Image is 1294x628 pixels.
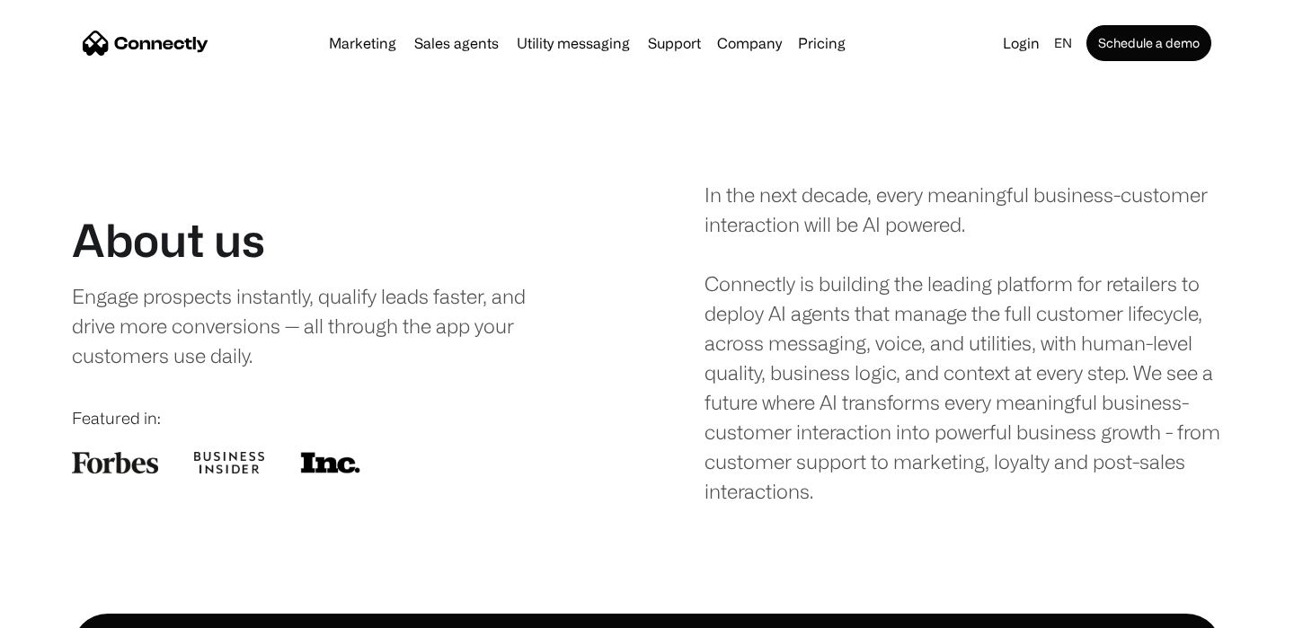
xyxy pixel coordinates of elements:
[72,213,265,267] h1: About us
[996,31,1047,56] a: Login
[18,595,108,622] aside: Language selected: English
[1086,25,1211,61] a: Schedule a demo
[641,36,708,50] a: Support
[1047,31,1083,56] div: en
[72,406,589,430] div: Featured in:
[407,36,506,50] a: Sales agents
[712,31,787,56] div: Company
[1054,31,1072,56] div: en
[83,30,208,57] a: home
[717,31,782,56] div: Company
[510,36,637,50] a: Utility messaging
[322,36,403,50] a: Marketing
[36,597,108,622] ul: Language list
[791,36,853,50] a: Pricing
[705,180,1222,506] div: In the next decade, every meaningful business-customer interaction will be AI powered. Connectly ...
[72,281,563,370] div: Engage prospects instantly, qualify leads faster, and drive more conversions — all through the ap...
